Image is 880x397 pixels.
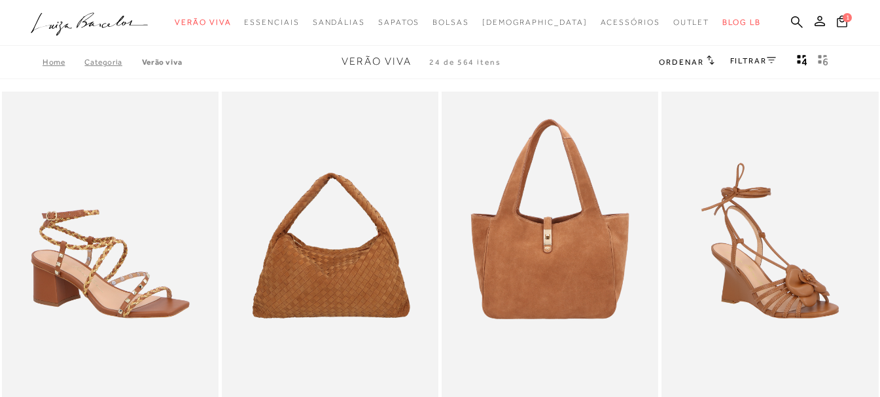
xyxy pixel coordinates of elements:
[793,54,811,71] button: Mostrar 4 produtos por linha
[84,58,141,67] a: Categoria
[244,10,299,35] a: noSubCategoriesText
[313,18,365,27] span: Sandálias
[482,18,588,27] span: [DEMOGRAPHIC_DATA]
[244,18,299,27] span: Essenciais
[313,10,365,35] a: noSubCategoriesText
[659,58,703,67] span: Ordenar
[342,56,412,67] span: Verão Viva
[142,58,183,67] a: Verão Viva
[673,10,710,35] a: noSubCategoriesText
[843,13,852,22] span: 1
[833,14,851,32] button: 1
[378,10,419,35] a: noSubCategoriesText
[432,10,469,35] a: noSubCategoriesText
[378,18,419,27] span: Sapatos
[814,54,832,71] button: gridText6Desc
[722,18,760,27] span: BLOG LB
[429,58,501,67] span: 24 de 564 itens
[43,58,84,67] a: Home
[601,18,660,27] span: Acessórios
[175,10,231,35] a: noSubCategoriesText
[730,56,776,65] a: FILTRAR
[601,10,660,35] a: noSubCategoriesText
[175,18,231,27] span: Verão Viva
[482,10,588,35] a: noSubCategoriesText
[722,10,760,35] a: BLOG LB
[432,18,469,27] span: Bolsas
[673,18,710,27] span: Outlet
